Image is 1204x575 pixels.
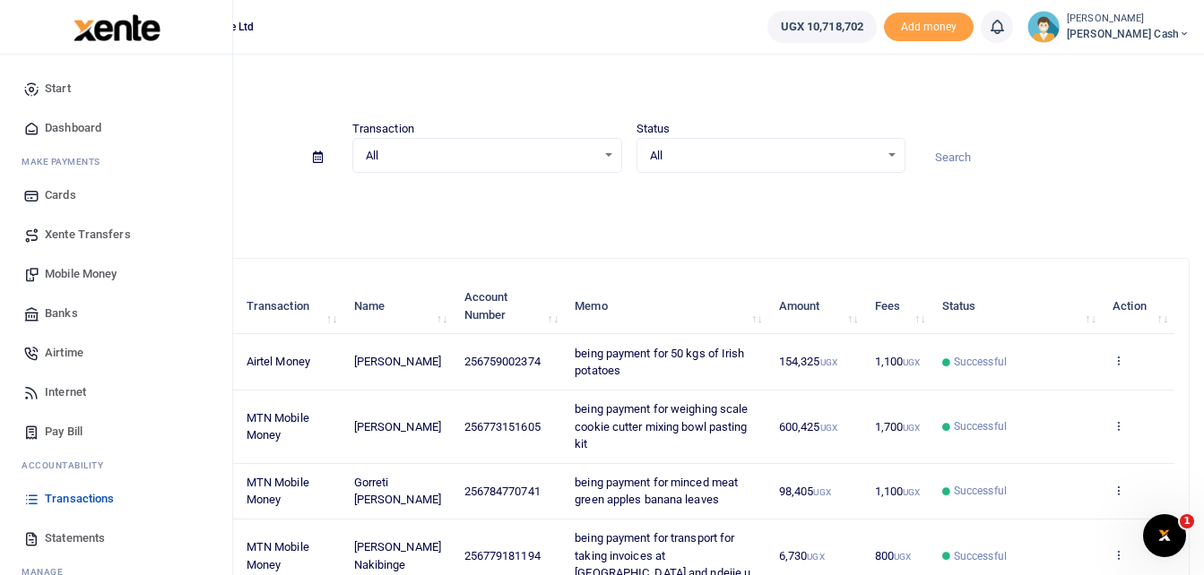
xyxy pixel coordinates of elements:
th: Transaction: activate to sort column ascending [237,279,344,334]
small: [PERSON_NAME] [1067,12,1190,27]
span: 1 [1180,514,1194,528]
a: UGX 10,718,702 [767,11,877,43]
th: Name: activate to sort column ascending [343,279,454,334]
span: Mobile Money [45,265,117,283]
img: logo-large [74,14,160,41]
small: UGX [813,487,830,497]
a: Transactions [14,479,218,519]
span: 800 [875,549,912,562]
span: 98,405 [779,485,831,498]
th: Memo: activate to sort column ascending [565,279,769,334]
span: Airtime [45,344,83,362]
span: Statements [45,529,105,547]
span: countability [35,459,103,472]
span: 6,730 [779,549,825,562]
span: 256779181194 [464,549,541,562]
span: Internet [45,383,86,401]
p: Download [68,194,1190,213]
span: Airtel Money [247,355,310,368]
a: profile-user [PERSON_NAME] [PERSON_NAME] Cash [1027,11,1190,43]
span: MTN Mobile Money [247,540,309,571]
a: Statements [14,519,218,558]
span: 600,425 [779,420,837,433]
span: 256759002374 [464,355,541,368]
span: 256784770741 [464,485,541,498]
span: Xente Transfers [45,226,131,244]
li: Toup your wallet [884,13,974,42]
a: Cards [14,176,218,215]
input: Search [920,142,1190,173]
a: Banks [14,294,218,333]
span: [PERSON_NAME] Cash [1067,26,1190,42]
small: UGX [807,552,824,562]
span: [PERSON_NAME] Nakibinge [354,540,441,571]
h4: Transactions [68,77,1190,97]
a: Start [14,69,218,108]
a: Dashboard [14,108,218,148]
a: Xente Transfers [14,215,218,254]
th: Status: activate to sort column ascending [932,279,1103,334]
span: being payment for 50 kgs of Irish potatoes [575,347,744,378]
span: Successful [954,418,1007,434]
span: Pay Bill [45,423,82,441]
a: logo-small logo-large logo-large [72,20,160,33]
img: profile-user [1027,11,1060,43]
small: UGX [820,423,837,433]
span: [PERSON_NAME] [354,420,441,433]
li: M [14,148,218,176]
span: Gorreti [PERSON_NAME] [354,476,441,507]
span: 256773151605 [464,420,541,433]
span: MTN Mobile Money [247,476,309,507]
label: Transaction [352,120,414,138]
span: 154,325 [779,355,837,368]
span: MTN Mobile Money [247,411,309,442]
span: Transactions [45,490,114,508]
span: Dashboard [45,119,101,137]
span: Add money [884,13,974,42]
span: Cards [45,186,76,204]
span: 1,700 [875,420,921,433]
small: UGX [903,487,920,497]
span: Start [45,80,71,98]
li: Wallet ballance [760,11,884,43]
span: All [366,147,596,165]
span: UGX 10,718,702 [781,18,863,36]
small: UGX [903,423,920,433]
th: Fees: activate to sort column ascending [865,279,932,334]
a: Airtime [14,333,218,373]
small: UGX [820,357,837,367]
th: Action: activate to sort column ascending [1103,279,1174,334]
a: Add money [884,19,974,32]
span: Banks [45,305,78,322]
span: Successful [954,548,1007,564]
span: Successful [954,483,1007,499]
span: ake Payments [30,155,100,168]
span: All [650,147,880,165]
span: being payment for weighing scale cookie cutter mixing bowl pasting kit [575,402,748,451]
span: 1,100 [875,355,921,368]
th: Account Number: activate to sort column ascending [454,279,565,334]
small: UGX [894,552,911,562]
a: Internet [14,373,218,412]
iframe: Intercom live chat [1143,514,1186,557]
a: Pay Bill [14,412,218,451]
span: 1,100 [875,485,921,498]
label: Status [637,120,671,138]
span: [PERSON_NAME] [354,355,441,368]
small: UGX [903,357,920,367]
span: being payment for minced meat green apples banana leaves [575,476,738,507]
li: Ac [14,451,218,479]
th: Amount: activate to sort column ascending [769,279,865,334]
span: Successful [954,354,1007,370]
a: Mobile Money [14,254,218,294]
